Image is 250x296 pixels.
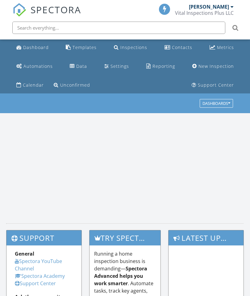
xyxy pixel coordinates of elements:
[15,273,65,279] a: Spectora Academy
[23,63,53,69] div: Automations
[190,61,236,72] a: New Inspection
[207,42,236,53] a: Metrics
[175,10,234,16] div: Vital Inspections Plus LLC
[90,230,161,245] h3: Try spectora advanced [DATE]
[172,44,192,50] div: Contacts
[152,63,175,69] div: Reporting
[23,44,49,50] div: Dashboard
[15,258,62,272] a: Spectora YouTube Channel
[111,42,150,53] a: Inspections
[13,8,81,21] a: SPECTORA
[13,3,26,17] img: The Best Home Inspection Software - Spectora
[63,42,99,53] a: Templates
[31,3,81,16] span: SPECTORA
[14,80,46,91] a: Calendar
[144,61,177,72] a: Reporting
[15,280,56,287] a: Support Center
[15,250,34,257] strong: General
[189,80,236,91] a: Support Center
[67,61,90,72] a: Data
[6,230,81,245] h3: Support
[14,61,55,72] a: Automations (Basic)
[162,42,195,53] a: Contacts
[73,44,97,50] div: Templates
[198,82,234,88] div: Support Center
[110,63,129,69] div: Settings
[189,4,229,10] div: [PERSON_NAME]
[217,44,234,50] div: Metrics
[198,63,234,69] div: New Inspection
[169,230,244,245] h3: Latest Updates
[94,265,147,287] strong: Spectora Advanced helps you work smarter
[12,22,225,34] input: Search everything...
[51,80,93,91] a: Unconfirmed
[14,42,51,53] a: Dashboard
[200,99,233,108] button: Dashboards
[102,61,131,72] a: Settings
[60,82,90,88] div: Unconfirmed
[202,101,230,106] div: Dashboards
[76,63,87,69] div: Data
[23,82,44,88] div: Calendar
[120,44,147,50] div: Inspections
